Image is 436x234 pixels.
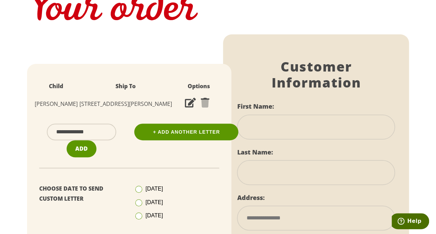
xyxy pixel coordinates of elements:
span: [DATE] [145,212,163,218]
th: Ship To [78,78,173,95]
td: [STREET_ADDRESS][PERSON_NAME] [78,95,173,113]
span: [DATE] [145,199,163,205]
td: [PERSON_NAME] [34,95,78,113]
a: + Add Another Letter [134,124,238,140]
span: [DATE] [145,186,163,192]
label: First Name: [237,102,274,110]
p: Choose Date To Send Custom Letter [39,184,124,204]
button: Add [67,140,96,157]
span: Add [75,145,88,152]
iframe: Opens a widget where you can find more information [392,213,429,231]
label: Address: [237,193,264,202]
th: Options [173,78,224,95]
h1: Customer Information [237,59,395,90]
label: Last Name: [237,148,273,156]
th: Child [34,78,78,95]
